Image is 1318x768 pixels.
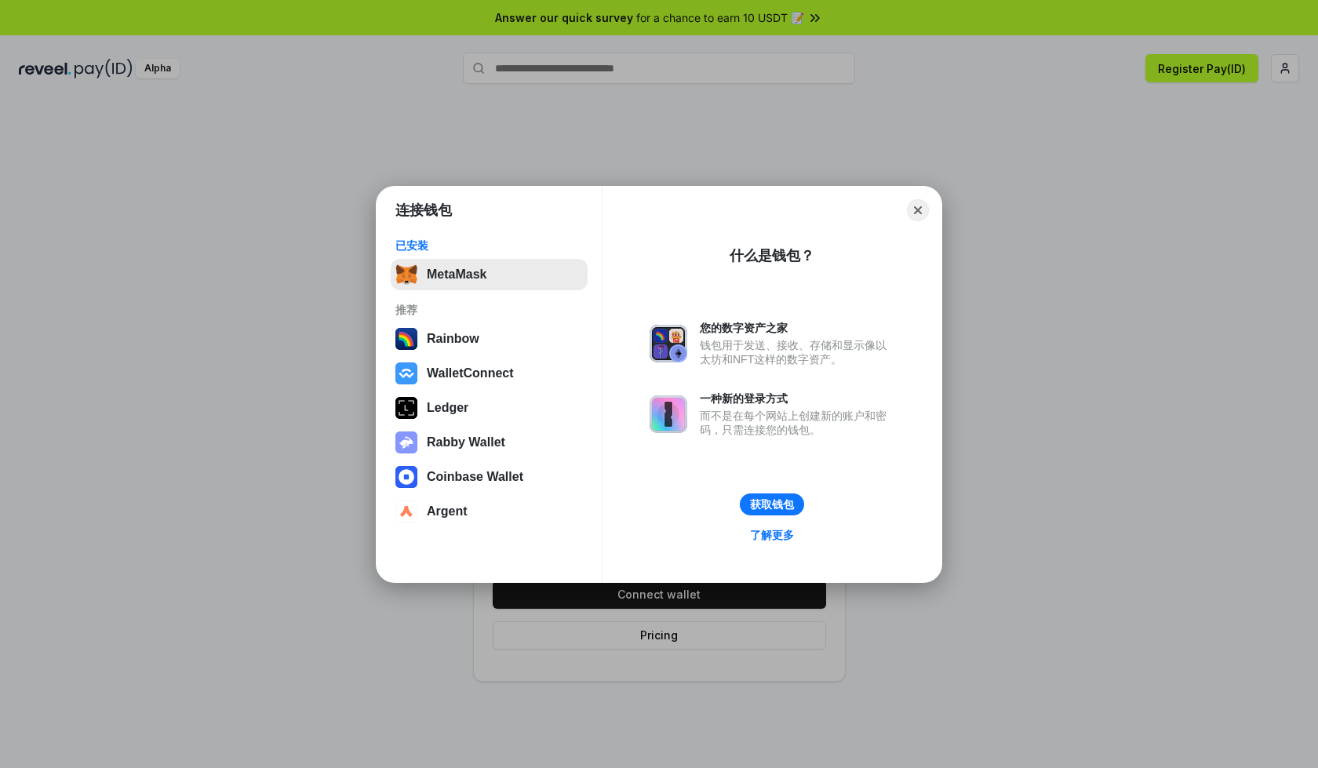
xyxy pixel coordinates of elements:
[395,238,583,253] div: 已安装
[391,427,588,458] button: Rabby Wallet
[427,504,468,519] div: Argent
[427,332,479,346] div: Rainbow
[395,328,417,350] img: svg+xml,%3Csvg%20width%3D%22120%22%20height%3D%22120%22%20viewBox%3D%220%200%20120%20120%22%20fil...
[395,431,417,453] img: svg+xml,%3Csvg%20xmlns%3D%22http%3A%2F%2Fwww.w3.org%2F2000%2Fsvg%22%20fill%3D%22none%22%20viewBox...
[750,528,794,542] div: 了解更多
[650,325,687,362] img: svg+xml,%3Csvg%20xmlns%3D%22http%3A%2F%2Fwww.w3.org%2F2000%2Fsvg%22%20fill%3D%22none%22%20viewBox...
[391,496,588,527] button: Argent
[391,392,588,424] button: Ledger
[395,500,417,522] img: svg+xml,%3Csvg%20width%3D%2228%22%20height%3D%2228%22%20viewBox%3D%220%200%2028%2028%22%20fill%3D...
[650,395,687,433] img: svg+xml,%3Csvg%20xmlns%3D%22http%3A%2F%2Fwww.w3.org%2F2000%2Fsvg%22%20fill%3D%22none%22%20viewBox...
[700,321,894,335] div: 您的数字资产之家
[427,435,505,450] div: Rabby Wallet
[395,303,583,317] div: 推荐
[740,493,804,515] button: 获取钱包
[391,461,588,493] button: Coinbase Wallet
[391,259,588,290] button: MetaMask
[741,525,803,545] a: 了解更多
[700,409,894,437] div: 而不是在每个网站上创建新的账户和密码，只需连接您的钱包。
[395,466,417,488] img: svg+xml,%3Csvg%20width%3D%2228%22%20height%3D%2228%22%20viewBox%3D%220%200%2028%2028%22%20fill%3D...
[395,397,417,419] img: svg+xml,%3Csvg%20xmlns%3D%22http%3A%2F%2Fwww.w3.org%2F2000%2Fsvg%22%20width%3D%2228%22%20height%3...
[700,338,894,366] div: 钱包用于发送、接收、存储和显示像以太坊和NFT这样的数字资产。
[907,199,929,221] button: Close
[750,497,794,511] div: 获取钱包
[391,323,588,355] button: Rainbow
[391,358,588,389] button: WalletConnect
[730,246,814,265] div: 什么是钱包？
[427,401,468,415] div: Ledger
[395,201,452,220] h1: 连接钱包
[700,391,894,406] div: 一种新的登录方式
[427,366,514,380] div: WalletConnect
[427,470,523,484] div: Coinbase Wallet
[395,264,417,286] img: svg+xml,%3Csvg%20fill%3D%22none%22%20height%3D%2233%22%20viewBox%3D%220%200%2035%2033%22%20width%...
[395,362,417,384] img: svg+xml,%3Csvg%20width%3D%2228%22%20height%3D%2228%22%20viewBox%3D%220%200%2028%2028%22%20fill%3D...
[427,268,486,282] div: MetaMask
